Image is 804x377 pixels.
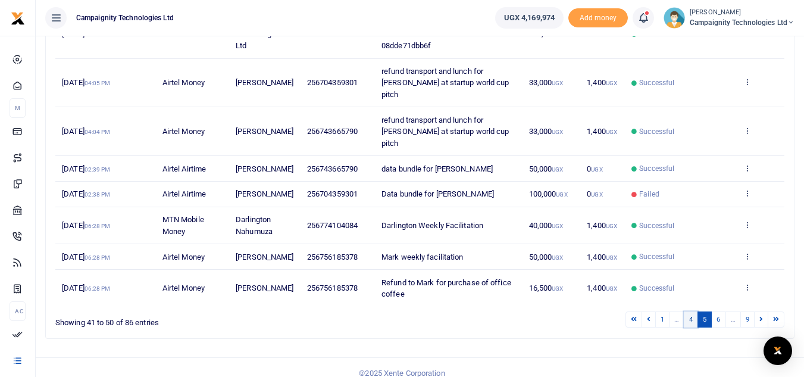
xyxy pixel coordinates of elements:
[529,189,568,198] span: 100,000
[162,164,206,173] span: Airtel Airtime
[606,129,617,135] small: UGX
[587,253,617,261] span: 1,400
[236,283,293,292] span: [PERSON_NAME]
[85,285,111,292] small: 06:28 PM
[655,311,670,328] a: 1
[690,17,794,28] span: Campaignity Technologies Ltd
[381,18,512,50] span: Rebate UGX 100000.00 for transaction bfd5f028-0778-41a8-1a79-08dde71dbb6f
[71,13,179,23] span: Campaignity Technologies Ltd
[85,80,111,86] small: 04:05 PM
[764,337,792,365] div: Open Intercom Messenger
[639,189,659,200] span: Failed
[236,78,293,87] span: [PERSON_NAME]
[236,215,273,236] span: Darlington Nahumuza
[55,310,354,329] div: Showing 41 to 50 of 86 entries
[529,253,564,261] span: 50,000
[85,129,111,135] small: 04:04 PM
[639,251,674,262] span: Successful
[381,67,509,99] span: refund transport and lunch for [PERSON_NAME] at startup world cup pitch
[552,80,563,86] small: UGX
[162,283,205,292] span: Airtel Money
[697,311,712,328] a: 5
[307,164,358,173] span: 256743665790
[62,253,110,261] span: [DATE]
[552,285,563,292] small: UGX
[62,78,110,87] span: [DATE]
[495,7,564,29] a: UGX 4,169,974
[606,80,617,86] small: UGX
[552,166,563,173] small: UGX
[684,311,698,328] a: 4
[85,166,111,173] small: 02:39 PM
[529,127,564,136] span: 33,000
[162,189,206,198] span: Airtel Airtime
[85,191,111,198] small: 02:38 PM
[690,8,794,18] small: [PERSON_NAME]
[568,8,628,28] li: Toup your wallet
[381,164,493,173] span: data bundle for [PERSON_NAME]
[556,191,567,198] small: UGX
[587,127,617,136] span: 1,400
[606,285,617,292] small: UGX
[529,164,564,173] span: 50,000
[381,278,511,299] span: Refund to Mark for purchase of office coffee
[606,223,617,229] small: UGX
[162,127,205,136] span: Airtel Money
[529,283,564,292] span: 16,500
[307,189,358,198] span: 256704359301
[307,127,358,136] span: 256743665790
[587,78,617,87] span: 1,400
[587,283,617,292] span: 1,400
[639,220,674,231] span: Successful
[606,254,617,261] small: UGX
[381,253,463,261] span: Mark weekly facilitation
[552,254,563,261] small: UGX
[568,13,628,21] a: Add money
[307,221,358,230] span: 256774104084
[236,253,293,261] span: [PERSON_NAME]
[529,78,564,87] span: 33,000
[236,164,293,173] span: [PERSON_NAME]
[62,283,110,292] span: [DATE]
[740,311,755,328] a: 9
[10,98,26,118] li: M
[62,164,110,173] span: [DATE]
[639,163,674,174] span: Successful
[664,7,794,29] a: profile-user [PERSON_NAME] Campaignity Technologies Ltd
[587,221,617,230] span: 1,400
[11,13,25,22] a: logo-small logo-large logo-large
[552,129,563,135] small: UGX
[587,189,602,198] span: 0
[62,189,110,198] span: [DATE]
[587,164,602,173] span: 0
[307,283,358,292] span: 256756185378
[591,191,602,198] small: UGX
[504,12,555,24] span: UGX 4,169,974
[381,116,509,148] span: refund transport and lunch for [PERSON_NAME] at startup world cup pitch
[62,221,110,230] span: [DATE]
[552,223,563,229] small: UGX
[490,7,568,29] li: Wallet ballance
[236,189,293,198] span: [PERSON_NAME]
[85,223,111,229] small: 06:28 PM
[162,253,205,261] span: Airtel Money
[62,127,110,136] span: [DATE]
[307,253,358,261] span: 256756185378
[162,78,205,87] span: Airtel Money
[236,18,281,50] span: Campaignity Technologies Ltd
[664,7,685,29] img: profile-user
[236,127,293,136] span: [PERSON_NAME]
[639,77,674,88] span: Successful
[10,301,26,321] li: Ac
[381,221,483,230] span: Darlington Weekly Facilitation
[529,221,564,230] span: 40,000
[591,166,602,173] small: UGX
[639,126,674,137] span: Successful
[381,189,494,198] span: Data bundle for [PERSON_NAME]
[711,311,725,328] a: 6
[568,8,628,28] span: Add money
[11,11,25,26] img: logo-small
[85,254,111,261] small: 06:28 PM
[639,283,674,294] span: Successful
[162,215,204,236] span: MTN Mobile Money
